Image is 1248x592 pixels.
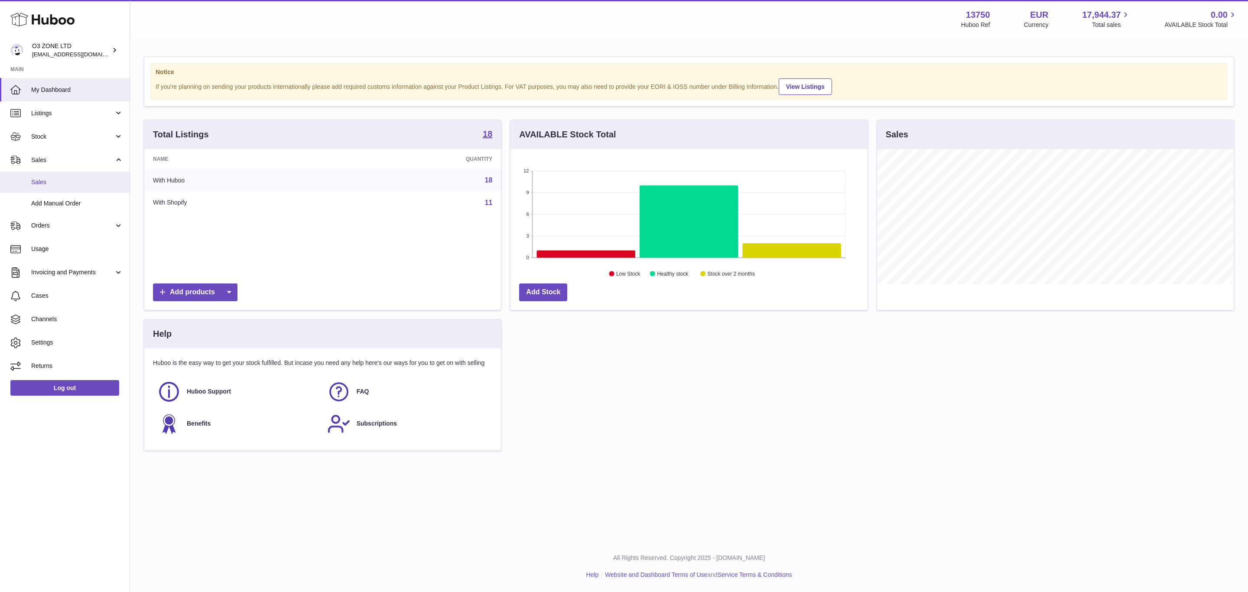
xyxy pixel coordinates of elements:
a: 17,944.37 Total sales [1082,9,1131,29]
div: Huboo Ref [961,21,990,29]
strong: 13750 [966,9,990,21]
div: If you're planning on sending your products internationally please add required customs informati... [156,77,1222,95]
a: 18 [483,130,492,140]
span: Listings [31,109,114,117]
div: Currency [1024,21,1049,29]
a: Benefits [157,412,318,436]
span: Orders [31,221,114,230]
span: FAQ [357,387,369,396]
a: Subscriptions [327,412,488,436]
a: Add Stock [519,283,567,301]
a: Service Terms & Conditions [718,571,792,578]
span: Add Manual Order [31,199,123,208]
span: Usage [31,245,123,253]
h3: AVAILABLE Stock Total [519,129,616,140]
text: 9 [526,190,529,195]
h3: Sales [886,129,908,140]
td: With Huboo [144,169,337,192]
span: Stock [31,133,114,141]
li: and [602,571,792,579]
span: Sales [31,156,114,164]
text: 12 [524,168,529,173]
span: Total sales [1092,21,1131,29]
text: Stock over 2 months [708,271,755,277]
span: My Dashboard [31,86,123,94]
span: AVAILABLE Stock Total [1164,21,1238,29]
th: Name [144,149,337,169]
span: Benefits [187,420,211,428]
h3: Help [153,328,172,340]
p: Huboo is the easy way to get your stock fulfilled. But incase you need any help here's our ways f... [153,359,492,367]
td: With Shopify [144,192,337,214]
a: FAQ [327,380,488,403]
text: Healthy stock [657,271,689,277]
div: O3 ZONE LTD [32,42,110,59]
span: Settings [31,338,123,347]
strong: 18 [483,130,492,138]
h3: Total Listings [153,129,209,140]
span: Sales [31,178,123,186]
span: 0.00 [1211,9,1228,21]
text: 3 [526,233,529,238]
text: 0 [526,255,529,260]
span: 17,944.37 [1082,9,1121,21]
a: 11 [485,199,493,206]
a: Add products [153,283,237,301]
img: internalAdmin-13750@internal.huboo.com [10,44,23,57]
span: Subscriptions [357,420,397,428]
a: Help [586,571,599,578]
strong: Notice [156,68,1222,76]
span: Returns [31,362,123,370]
span: Invoicing and Payments [31,268,114,276]
th: Quantity [337,149,501,169]
span: [EMAIL_ADDRESS][DOMAIN_NAME] [32,51,127,58]
a: Huboo Support [157,380,318,403]
text: Low Stock [616,271,640,277]
a: View Listings [779,78,832,95]
a: 18 [485,176,493,184]
text: 6 [526,211,529,217]
span: Channels [31,315,123,323]
a: Log out [10,380,119,396]
span: Cases [31,292,123,300]
span: Huboo Support [187,387,231,396]
a: 0.00 AVAILABLE Stock Total [1164,9,1238,29]
a: Website and Dashboard Terms of Use [605,571,707,578]
p: All Rights Reserved. Copyright 2025 - [DOMAIN_NAME] [137,554,1241,562]
strong: EUR [1030,9,1048,21]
